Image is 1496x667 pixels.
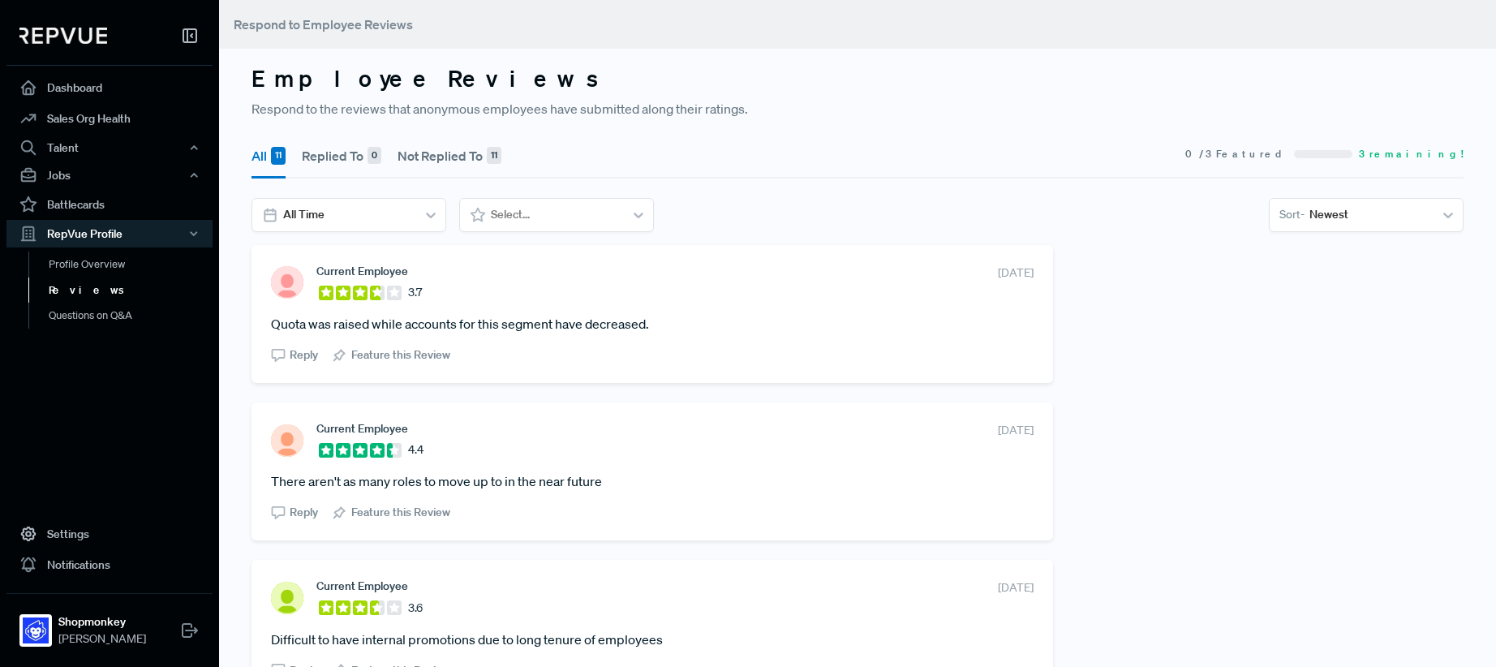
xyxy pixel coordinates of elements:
button: Replied To 0 [302,133,381,179]
strong: Shopmonkey [58,613,146,630]
article: Difficult to have internal promotions due to long tenure of employees [271,630,1034,649]
article: There aren't as many roles to move up to in the near future [271,471,1034,491]
p: Respond to the reviews that anonymous employees have submitted along their ratings. [251,99,1464,118]
span: Respond to Employee Reviews [234,16,413,32]
a: Sales Org Health [6,103,213,134]
span: [DATE] [998,579,1034,596]
button: Not Replied To 11 [398,133,501,179]
span: Reply [290,346,318,364]
button: All 11 [251,133,286,179]
button: Jobs [6,161,213,189]
img: Shopmonkey [23,618,49,643]
span: 3.7 [408,284,422,301]
div: 11 [271,147,286,165]
span: Feature this Review [351,504,450,521]
a: Battlecards [6,189,213,220]
span: [DATE] [998,422,1034,439]
span: [PERSON_NAME] [58,630,146,648]
span: Current Employee [316,422,408,435]
img: RepVue [19,28,107,44]
span: 0 / 3 Featured [1185,147,1288,161]
button: RepVue Profile [6,220,213,247]
span: 4.4 [408,441,423,458]
span: Sort - [1279,206,1305,223]
span: Current Employee [316,579,408,592]
span: 3.6 [408,600,423,617]
article: Quota was raised while accounts for this segment have decreased. [271,314,1034,333]
a: Questions on Q&A [28,303,234,329]
span: Current Employee [316,265,408,278]
button: Talent [6,134,213,161]
div: 0 [368,147,381,165]
span: [DATE] [998,265,1034,282]
a: Notifications [6,549,213,580]
a: Settings [6,519,213,549]
span: Reply [290,504,318,521]
a: Reviews [28,278,234,303]
h3: Employee Reviews [251,65,1464,93]
span: Feature this Review [351,346,450,364]
div: 11 [487,147,501,165]
span: 3 remaining! [1359,147,1464,161]
a: ShopmonkeyShopmonkey[PERSON_NAME] [6,593,213,654]
a: Dashboard [6,72,213,103]
a: Profile Overview [28,252,234,278]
